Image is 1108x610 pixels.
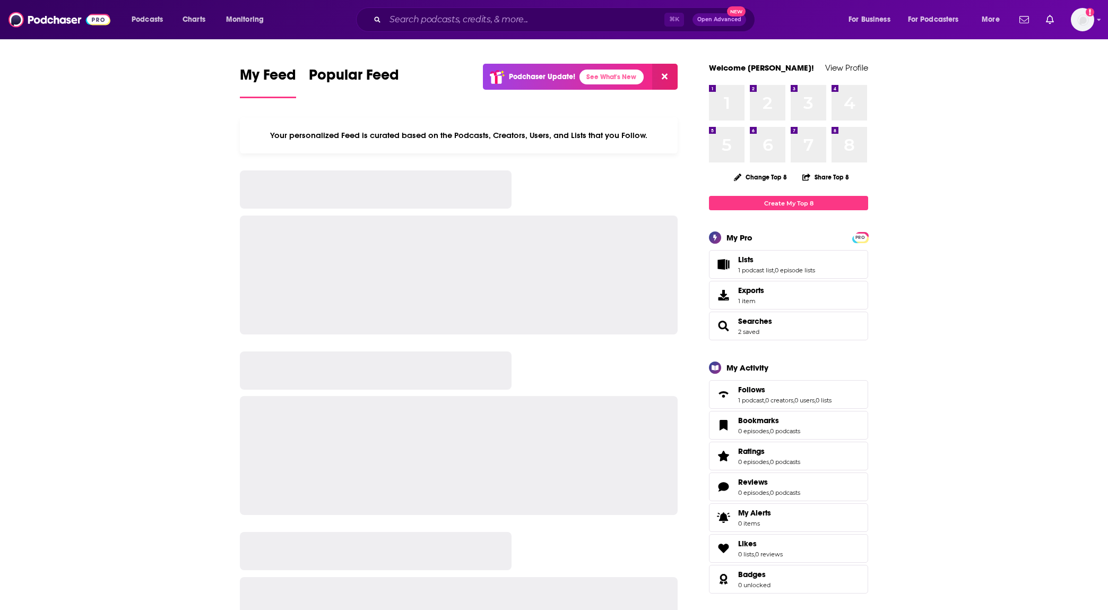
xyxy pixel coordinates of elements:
[770,458,800,466] a: 0 podcasts
[755,551,783,558] a: 0 reviews
[738,286,764,295] span: Exports
[738,397,764,404] a: 1 podcast
[713,319,734,333] a: Searches
[802,167,850,187] button: Share Top 8
[738,477,800,487] a: Reviews
[713,418,734,433] a: Bookmarks
[738,316,772,326] a: Searches
[769,427,770,435] span: ,
[709,250,868,279] span: Lists
[309,66,399,98] a: Popular Feed
[726,363,768,373] div: My Activity
[738,427,769,435] a: 0 episodes
[738,508,771,518] span: My Alerts
[664,13,684,27] span: ⌘ K
[738,458,769,466] a: 0 episodes
[738,489,769,496] a: 0 episodes
[219,11,278,28] button: open menu
[1015,11,1033,29] a: Show notifications dropdown
[764,397,765,404] span: ,
[309,66,399,90] span: Popular Feed
[709,411,868,440] span: Bookmarks
[727,6,746,16] span: New
[738,581,771,589] a: 0 unlocked
[709,196,868,210] a: Create My Top 8
[240,66,296,90] span: My Feed
[901,11,974,28] button: open menu
[794,397,815,404] a: 0 users
[709,281,868,310] a: Exports
[769,458,770,466] span: ,
[849,12,890,27] span: For Business
[509,72,575,81] p: Podchaser Update!
[709,472,868,501] span: Reviews
[8,10,110,30] img: Podchaser - Follow, Share and Rate Podcasts
[775,267,815,274] a: 0 episode lists
[713,510,734,525] span: My Alerts
[769,489,770,496] span: ,
[815,397,816,404] span: ,
[240,117,678,153] div: Your personalized Feed is curated based on the Podcasts, Creators, Users, and Lists that you Follow.
[738,446,800,456] a: Ratings
[738,570,771,579] a: Badges
[738,297,764,305] span: 1 item
[709,380,868,409] span: Follows
[385,11,664,28] input: Search podcasts, credits, & more...
[770,427,800,435] a: 0 podcasts
[982,12,1000,27] span: More
[816,397,832,404] a: 0 lists
[974,11,1013,28] button: open menu
[132,12,163,27] span: Podcasts
[738,385,765,394] span: Follows
[709,503,868,532] a: My Alerts
[1071,8,1094,31] img: User Profile
[713,572,734,587] a: Badges
[1086,8,1094,16] svg: Add a profile image
[738,539,757,548] span: Likes
[692,13,746,26] button: Open AdvancedNew
[738,328,759,336] a: 2 saved
[709,312,868,340] span: Searches
[366,7,765,32] div: Search podcasts, credits, & more...
[709,63,814,73] a: Welcome [PERSON_NAME]!
[841,11,904,28] button: open menu
[709,565,868,594] span: Badges
[738,477,768,487] span: Reviews
[709,442,868,470] span: Ratings
[738,255,754,264] span: Lists
[579,70,644,84] a: See What's New
[825,63,868,73] a: View Profile
[713,541,734,556] a: Likes
[1071,8,1094,31] span: Logged in as tiffanymiller
[738,416,779,425] span: Bookmarks
[738,570,766,579] span: Badges
[726,233,752,243] div: My Pro
[774,267,775,274] span: ,
[713,449,734,463] a: Ratings
[713,387,734,402] a: Follows
[240,66,296,98] a: My Feed
[709,534,868,563] span: Likes
[738,551,754,558] a: 0 lists
[713,479,734,494] a: Reviews
[697,17,741,22] span: Open Advanced
[1042,11,1058,29] a: Show notifications dropdown
[738,255,815,264] a: Lists
[738,416,800,425] a: Bookmarks
[754,551,755,558] span: ,
[183,12,205,27] span: Charts
[713,257,734,272] a: Lists
[793,397,794,404] span: ,
[854,233,867,241] a: PRO
[176,11,212,28] a: Charts
[770,489,800,496] a: 0 podcasts
[738,385,832,394] a: Follows
[908,12,959,27] span: For Podcasters
[124,11,177,28] button: open menu
[713,288,734,303] span: Exports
